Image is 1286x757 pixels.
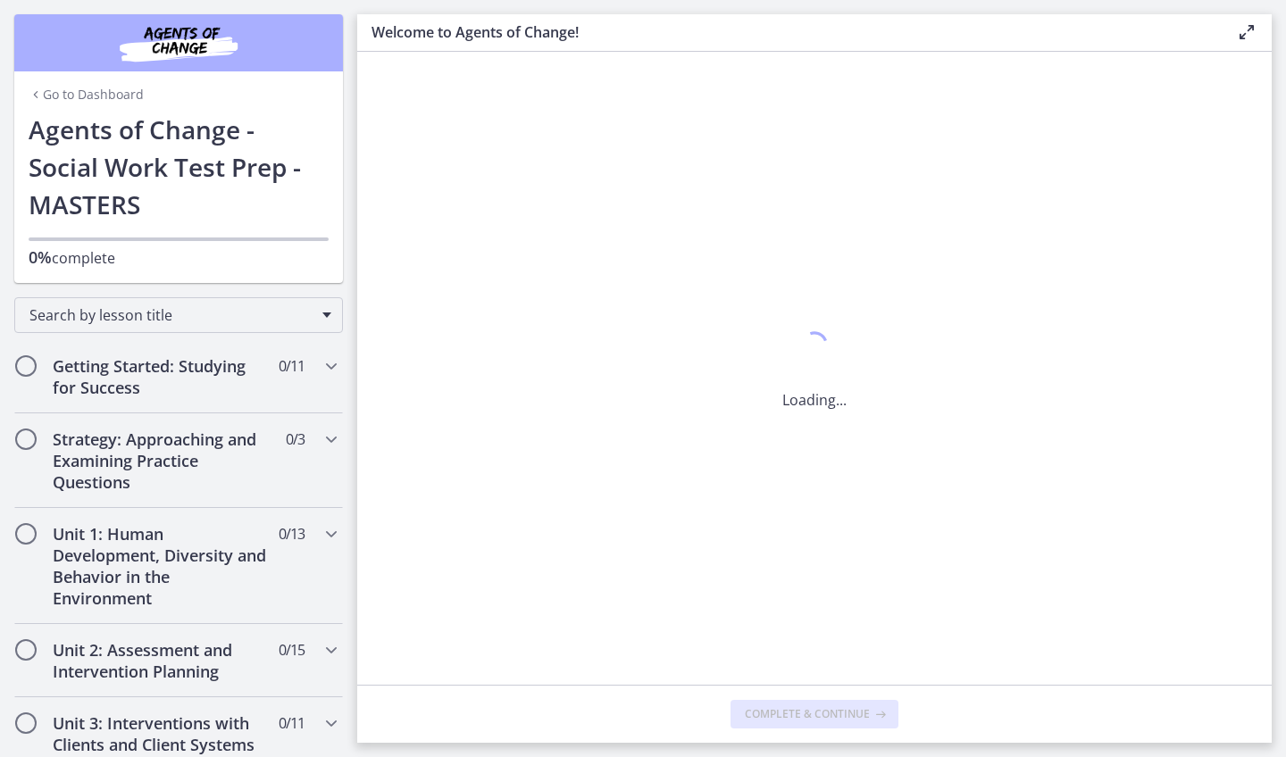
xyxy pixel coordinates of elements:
[29,246,329,269] p: complete
[286,428,305,450] span: 0 / 3
[71,21,286,64] img: Agents of Change
[372,21,1207,43] h3: Welcome to Agents of Change!
[29,246,52,268] span: 0%
[29,111,329,223] h1: Agents of Change - Social Work Test Prep - MASTERS
[14,297,343,333] div: Search by lesson title
[731,700,898,728] button: Complete & continue
[53,428,271,493] h2: Strategy: Approaching and Examining Practice Questions
[745,707,870,721] span: Complete & continue
[782,327,847,368] div: 1
[53,523,271,609] h2: Unit 1: Human Development, Diversity and Behavior in the Environment
[279,639,305,661] span: 0 / 15
[53,639,271,682] h2: Unit 2: Assessment and Intervention Planning
[29,86,144,104] a: Go to Dashboard
[29,305,313,325] span: Search by lesson title
[279,355,305,377] span: 0 / 11
[53,355,271,398] h2: Getting Started: Studying for Success
[279,712,305,734] span: 0 / 11
[782,389,847,411] p: Loading...
[279,523,305,545] span: 0 / 13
